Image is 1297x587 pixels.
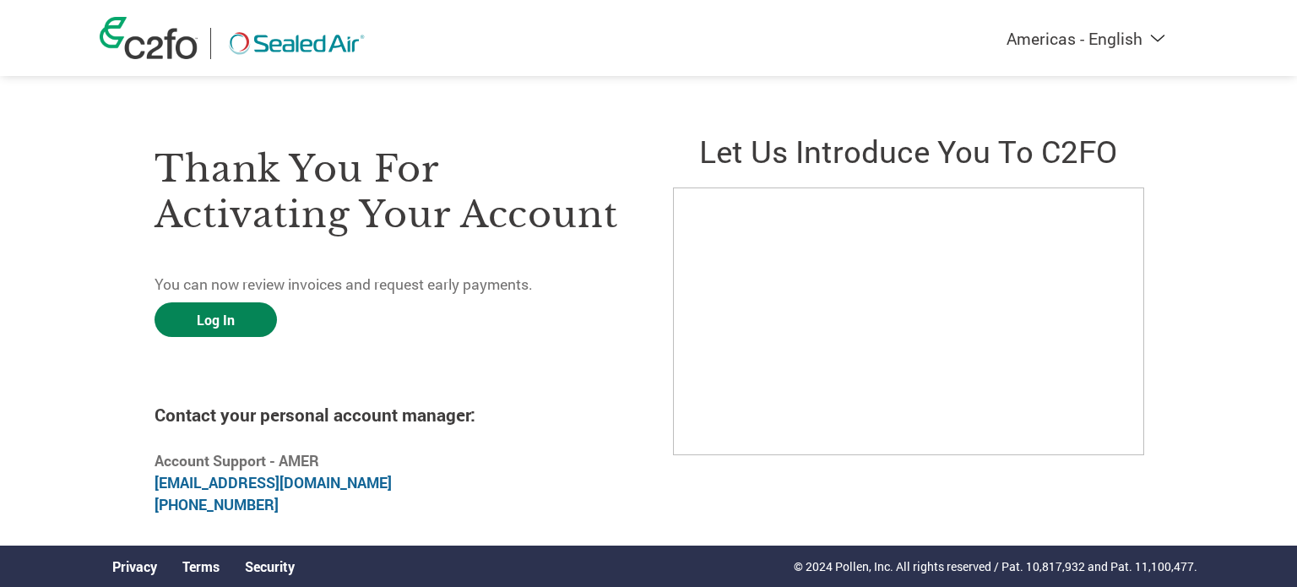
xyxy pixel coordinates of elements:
[100,17,198,59] img: c2fo logo
[112,557,157,575] a: Privacy
[155,495,279,514] a: [PHONE_NUMBER]
[155,302,277,337] a: Log In
[673,130,1142,171] h2: Let us introduce you to C2FO
[155,274,624,296] p: You can now review invoices and request early payments.
[155,473,392,492] a: [EMAIL_ADDRESS][DOMAIN_NAME]
[155,403,624,427] h4: Contact your personal account manager:
[794,557,1197,575] p: © 2024 Pollen, Inc. All rights reserved / Pat. 10,817,932 and Pat. 11,100,477.
[155,146,624,237] h3: Thank you for activating your account
[155,451,319,470] b: Account Support - AMER
[182,557,220,575] a: Terms
[224,28,369,59] img: Sealed Air
[245,557,295,575] a: Security
[673,188,1144,455] iframe: C2FO Introduction Video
